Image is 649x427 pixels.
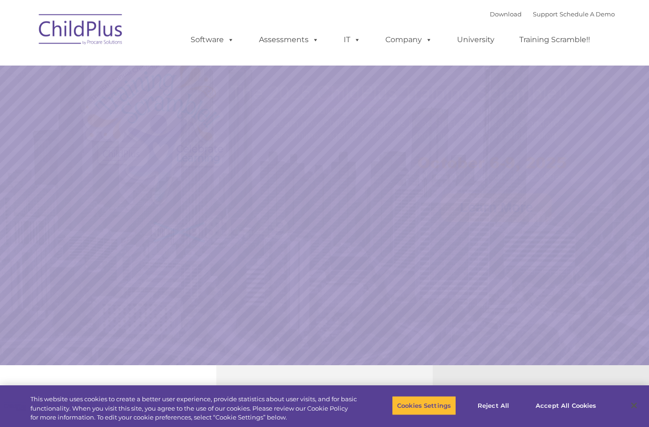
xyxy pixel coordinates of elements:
[510,30,599,49] a: Training Scramble!!
[624,395,644,416] button: Close
[392,396,456,415] button: Cookies Settings
[441,193,552,222] a: Learn More
[250,30,328,49] a: Assessments
[334,30,370,49] a: IT
[560,10,615,18] a: Schedule A Demo
[181,30,243,49] a: Software
[448,30,504,49] a: University
[490,10,615,18] font: |
[464,396,523,415] button: Reject All
[533,10,558,18] a: Support
[30,395,357,422] div: This website uses cookies to create a better user experience, provide statistics about user visit...
[531,396,601,415] button: Accept All Cookies
[376,30,442,49] a: Company
[490,10,522,18] a: Download
[34,7,128,54] img: ChildPlus by Procare Solutions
